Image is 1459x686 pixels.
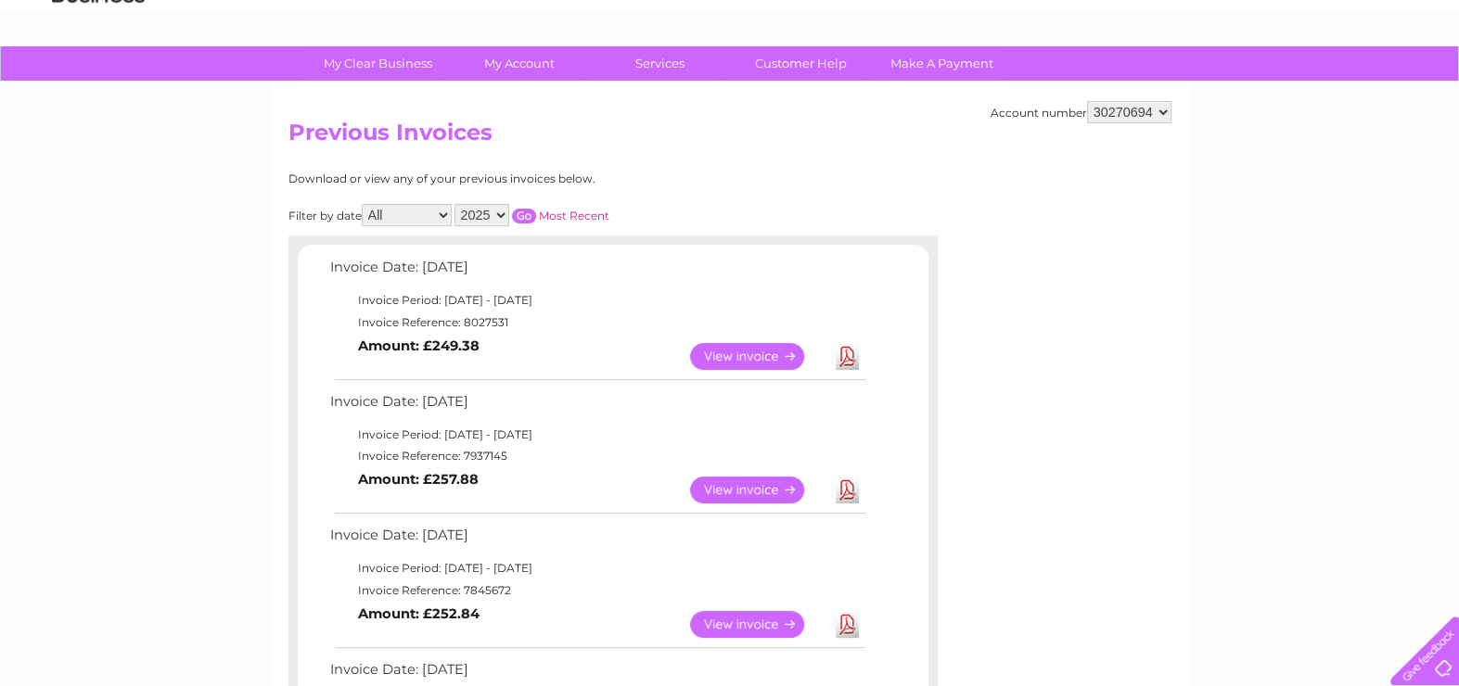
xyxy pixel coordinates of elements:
a: Contact [1336,79,1381,93]
a: Customer Help [724,46,877,81]
a: Telecoms [1231,79,1286,93]
td: Invoice Date: [DATE] [326,255,868,289]
h2: Previous Invoices [288,120,1171,155]
a: 0333 014 3131 [1109,9,1237,32]
a: Energy [1179,79,1220,93]
div: Clear Business is a trading name of Verastar Limited (registered in [GEOGRAPHIC_DATA] No. 3667643... [292,10,1169,90]
td: Invoice Reference: 8027531 [326,311,868,334]
td: Invoice Period: [DATE] - [DATE] [326,424,868,446]
a: Download [836,343,859,370]
td: Invoice Date: [DATE] [326,389,868,424]
a: Blog [1298,79,1325,93]
b: Amount: £252.84 [358,605,480,622]
a: View [690,611,826,638]
a: Download [836,476,859,503]
a: Download [836,611,859,638]
a: View [690,343,826,370]
b: Amount: £257.88 [358,471,479,488]
div: Download or view any of your previous invoices below. [288,172,775,185]
b: Amount: £249.38 [358,337,480,354]
a: View [690,476,826,503]
div: Filter by date [288,204,775,226]
a: Water [1133,79,1168,93]
img: logo.png [51,48,146,105]
td: Invoice Reference: 7937145 [326,445,868,467]
a: Services [583,46,736,81]
a: Make A Payment [865,46,1018,81]
td: Invoice Period: [DATE] - [DATE] [326,557,868,579]
div: Account number [991,101,1171,123]
a: Most Recent [539,209,609,222]
a: Log out [1398,79,1441,93]
a: My Account [442,46,595,81]
td: Invoice Reference: 7845672 [326,579,868,602]
a: My Clear Business [301,46,454,81]
td: Invoice Period: [DATE] - [DATE] [326,289,868,311]
td: Invoice Date: [DATE] [326,523,868,557]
